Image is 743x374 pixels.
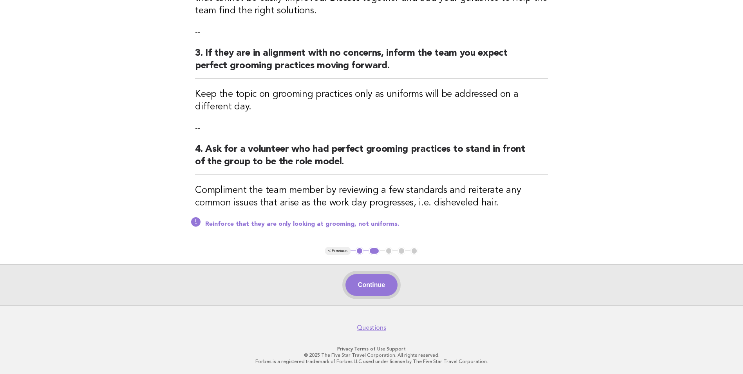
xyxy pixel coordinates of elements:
[195,123,548,134] p: --
[345,274,398,296] button: Continue
[195,27,548,38] p: --
[387,346,406,352] a: Support
[337,346,353,352] a: Privacy
[354,346,385,352] a: Terms of Use
[195,184,548,209] h3: Compliment the team member by reviewing a few standards and reiterate any common issues that aris...
[369,247,380,255] button: 2
[356,247,363,255] button: 1
[195,47,548,79] h2: 3. If they are in alignment with no concerns, inform the team you expect perfect grooming practic...
[132,346,611,352] p: · ·
[195,143,548,175] h2: 4. Ask for a volunteer who had perfect grooming practices to stand in front of the group to be th...
[195,88,548,113] h3: Keep the topic on grooming practices only as uniforms will be addressed on a different day.
[132,352,611,358] p: © 2025 The Five Star Travel Corporation. All rights reserved.
[325,247,351,255] button: < Previous
[132,358,611,365] p: Forbes is a registered trademark of Forbes LLC used under license by The Five Star Travel Corpora...
[357,324,386,332] a: Questions
[205,220,548,228] p: Reinforce that they are only looking at grooming, not uniforms.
